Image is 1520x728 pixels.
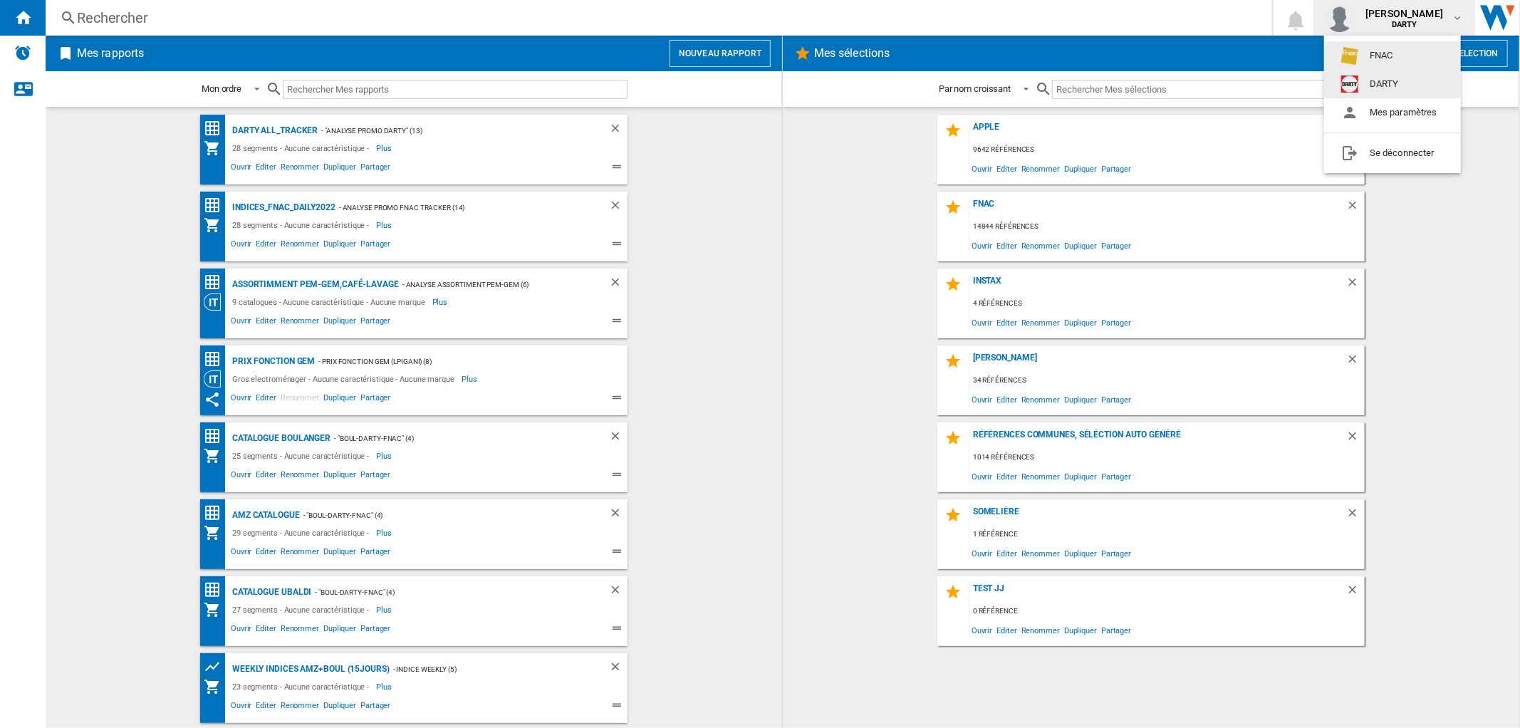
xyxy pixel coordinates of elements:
[1324,139,1461,167] button: Se déconnecter
[1324,98,1461,127] button: Mes paramètres
[1324,70,1461,98] button: DARTY
[1324,41,1461,70] button: FNAC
